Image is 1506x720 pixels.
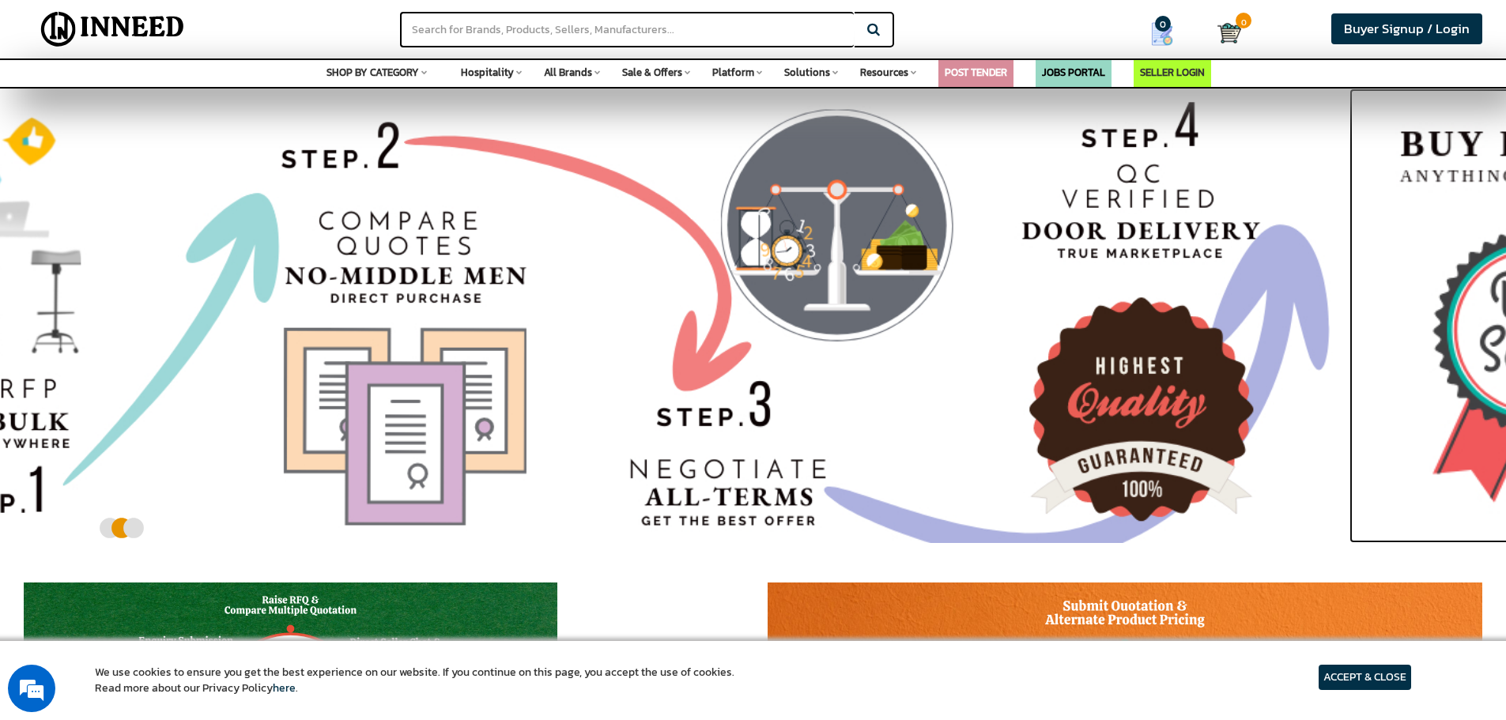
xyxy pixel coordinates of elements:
span: Platform [712,65,754,80]
article: ACCEPT & CLOSE [1319,665,1411,690]
span: Buyer Signup / Login [1344,19,1470,39]
a: POST TENDER [945,65,1007,80]
button: 3 [122,521,134,529]
a: Cart 0 [1217,16,1232,51]
a: JOBS PORTAL [1042,65,1105,80]
img: Cart [1217,21,1241,45]
a: Buyer Signup / Login [1331,13,1482,44]
article: We use cookies to ensure you get the best experience on our website. If you continue on this page... [95,665,734,696]
button: 2 [110,521,122,529]
a: SELLER LOGIN [1140,65,1205,80]
span: 0 [1236,13,1251,28]
span: Solutions [784,65,830,80]
span: Hospitality [461,65,514,80]
img: Inneed.Market [28,9,198,49]
span: SHOP BY CATEGORY [326,65,419,80]
button: 1 [98,521,110,529]
span: Resources [860,65,908,80]
a: my Quotes 0 [1119,16,1217,52]
a: here [273,680,296,696]
span: Sale & Offers [622,65,682,80]
span: All Brands [544,65,592,80]
img: Show My Quotes [1150,22,1174,46]
input: Search for Brands, Products, Sellers, Manufacturers... [400,12,854,47]
span: 0 [1155,16,1171,32]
